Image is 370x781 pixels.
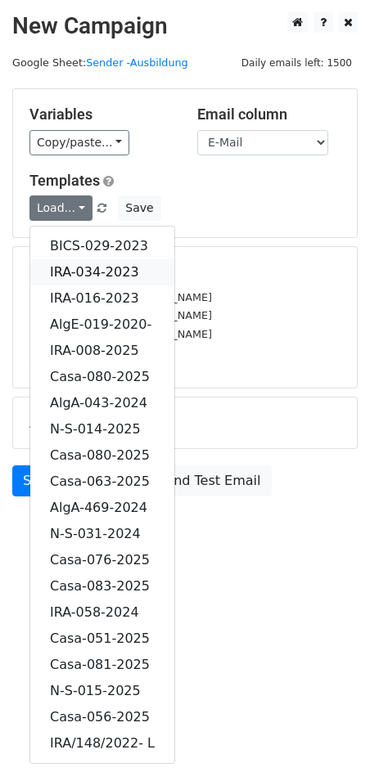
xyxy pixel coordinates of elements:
span: Daily emails left: 1500 [236,54,358,72]
div: Chat-Widget [288,702,370,781]
a: AlgE-019-2020- [30,312,174,338]
a: IRA/148/2022- L [30,730,174,756]
a: Send [12,465,66,496]
a: Templates [29,172,100,189]
a: N-S-031-2024 [30,521,174,547]
a: Casa-056-2025 [30,704,174,730]
a: Casa-080-2025 [30,442,174,469]
h2: New Campaign [12,12,358,40]
small: [EMAIL_ADDRESS][DOMAIN_NAME] [29,291,212,303]
a: AlgA-469-2024 [30,495,174,521]
a: Daily emails left: 1500 [236,56,358,69]
h5: Email column [197,105,341,123]
a: Casa-063-2025 [30,469,174,495]
a: Send Test Email [147,465,271,496]
button: Save [118,195,160,221]
a: AlgA-043-2024 [30,390,174,416]
iframe: Chat Widget [288,702,370,781]
small: [EMAIL_ADDRESS][DOMAIN_NAME] [29,328,212,340]
a: Casa-081-2025 [30,652,174,678]
small: Google Sheet: [12,56,188,69]
a: Copy/paste... [29,130,129,155]
a: IRA-058-2024 [30,599,174,626]
a: IRA-008-2025 [30,338,174,364]
a: Casa-083-2025 [30,573,174,599]
a: Sender -Ausbildung [86,56,188,69]
small: [EMAIL_ADDRESS][DOMAIN_NAME] [29,309,212,321]
a: Load... [29,195,92,221]
a: Casa-080-2025 [30,364,174,390]
h5: Advanced [29,414,341,432]
a: N-S-014-2025 [30,416,174,442]
a: N-S-015-2025 [30,678,174,704]
a: Casa-051-2025 [30,626,174,652]
h5: 1494 Recipients [29,263,341,281]
h5: Variables [29,105,173,123]
a: IRA-016-2023 [30,285,174,312]
a: BICS-029-2023 [30,233,174,259]
a: IRA-034-2023 [30,259,174,285]
a: Casa-076-2025 [30,547,174,573]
